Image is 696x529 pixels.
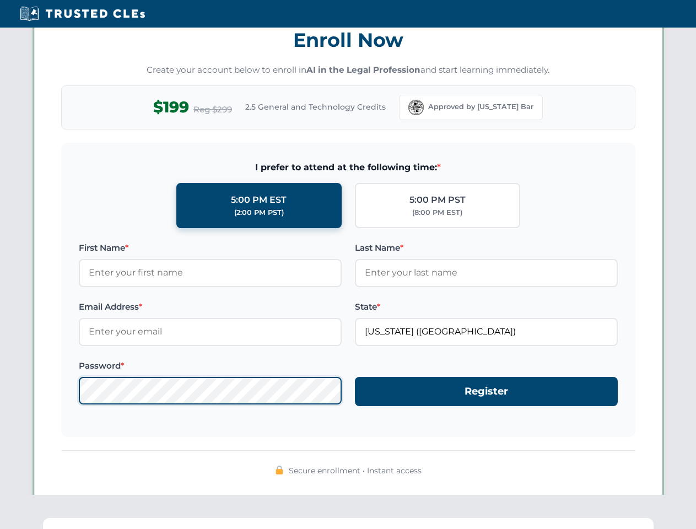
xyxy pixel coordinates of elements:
[79,300,342,314] label: Email Address
[234,207,284,218] div: (2:00 PM PST)
[61,64,635,77] p: Create your account below to enroll in and start learning immediately.
[355,241,618,255] label: Last Name
[408,100,424,115] img: Florida Bar
[79,160,618,175] span: I prefer to attend at the following time:
[289,465,422,477] span: Secure enrollment • Instant access
[355,300,618,314] label: State
[79,259,342,287] input: Enter your first name
[153,95,189,120] span: $199
[79,359,342,373] label: Password
[355,377,618,406] button: Register
[79,318,342,346] input: Enter your email
[231,193,287,207] div: 5:00 PM EST
[409,193,466,207] div: 5:00 PM PST
[428,101,533,112] span: Approved by [US_STATE] Bar
[355,318,618,346] input: Florida (FL)
[275,466,284,474] img: 🔒
[412,207,462,218] div: (8:00 PM EST)
[61,23,635,57] h3: Enroll Now
[193,103,232,116] span: Reg $299
[17,6,148,22] img: Trusted CLEs
[306,64,420,75] strong: AI in the Legal Profession
[245,101,386,113] span: 2.5 General and Technology Credits
[79,241,342,255] label: First Name
[355,259,618,287] input: Enter your last name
